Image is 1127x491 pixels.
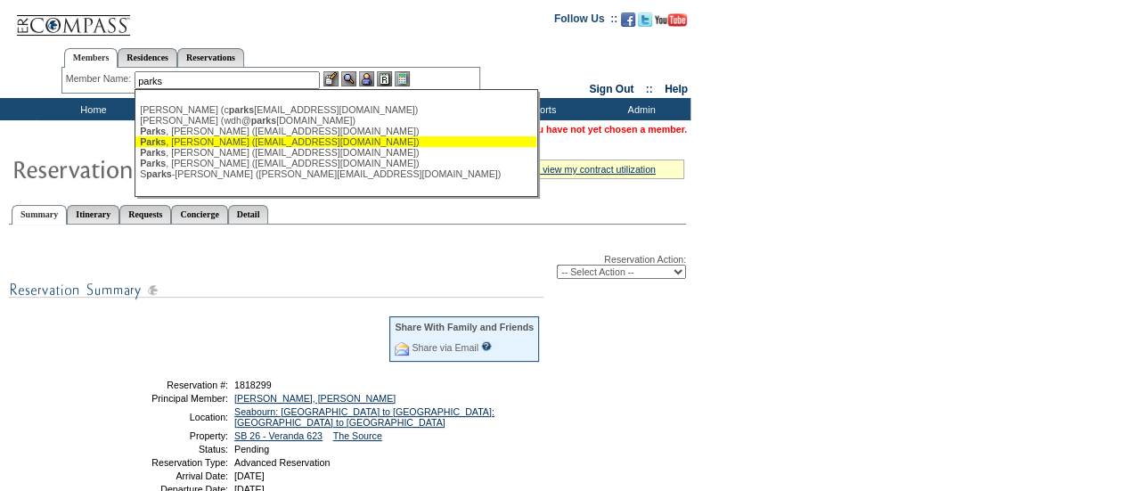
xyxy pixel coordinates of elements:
[9,254,686,279] div: Reservation Action:
[140,126,166,136] span: Parks
[234,430,323,441] a: SB 26 - Veranda 623
[638,18,652,29] a: Follow us on Twitter
[140,136,166,147] span: Parks
[101,471,228,481] td: Arrival Date:
[64,48,118,68] a: Members
[12,205,67,225] a: Summary
[234,471,265,481] span: [DATE]
[119,205,171,224] a: Requests
[665,83,688,95] a: Help
[140,158,166,168] span: Parks
[323,71,339,86] img: b_edit.gif
[655,13,687,27] img: Subscribe to our YouTube Channel
[234,380,272,390] span: 1818299
[66,71,135,86] div: Member Name:
[67,205,119,224] a: Itinerary
[359,71,374,86] img: Impersonate
[40,98,143,120] td: Home
[140,104,532,115] div: [PERSON_NAME] (c [EMAIL_ADDRESS][DOMAIN_NAME])
[228,205,269,224] a: Detail
[140,147,532,158] div: , [PERSON_NAME] ([EMAIL_ADDRESS][DOMAIN_NAME])
[395,71,410,86] img: b_calculator.gif
[101,444,228,454] td: Status:
[101,406,228,428] td: Location:
[535,164,656,175] a: » view my contract utilization
[140,168,532,179] div: S -[PERSON_NAME] ([PERSON_NAME][EMAIL_ADDRESS][DOMAIN_NAME])
[412,342,478,353] a: Share via Email
[9,279,543,301] img: subTtlResSummary.gif
[140,126,532,136] div: , [PERSON_NAME] ([EMAIL_ADDRESS][DOMAIN_NAME])
[395,322,534,332] div: Share With Family and Friends
[101,393,228,404] td: Principal Member:
[234,457,330,468] span: Advanced Reservation
[621,12,635,27] img: Become our fan on Facebook
[554,11,617,32] td: Follow Us ::
[140,136,532,147] div: , [PERSON_NAME] ([EMAIL_ADDRESS][DOMAIN_NAME])
[171,205,227,224] a: Concierge
[140,147,166,158] span: Parks
[177,48,244,67] a: Reservations
[527,124,687,135] span: You have not yet chosen a member.
[638,12,652,27] img: Follow us on Twitter
[101,380,228,390] td: Reservation #:
[12,151,368,186] img: Reservaton Summary
[118,48,177,67] a: Residences
[140,158,532,168] div: , [PERSON_NAME] ([EMAIL_ADDRESS][DOMAIN_NAME])
[234,393,396,404] a: [PERSON_NAME], [PERSON_NAME]
[234,444,269,454] span: Pending
[101,430,228,441] td: Property:
[251,115,276,126] span: parks
[234,406,494,428] a: Seabourn: [GEOGRAPHIC_DATA] to [GEOGRAPHIC_DATA]: [GEOGRAPHIC_DATA] to [GEOGRAPHIC_DATA]
[341,71,356,86] img: View
[655,18,687,29] a: Subscribe to our YouTube Channel
[588,98,690,120] td: Admin
[229,104,254,115] span: parks
[377,71,392,86] img: Reservations
[589,83,633,95] a: Sign Out
[481,341,492,351] input: What is this?
[646,83,653,95] span: ::
[621,18,635,29] a: Become our fan on Facebook
[101,457,228,468] td: Reservation Type:
[140,115,532,126] div: [PERSON_NAME] (wdh@ [DOMAIN_NAME])
[146,168,171,179] span: parks
[333,430,382,441] a: The Source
